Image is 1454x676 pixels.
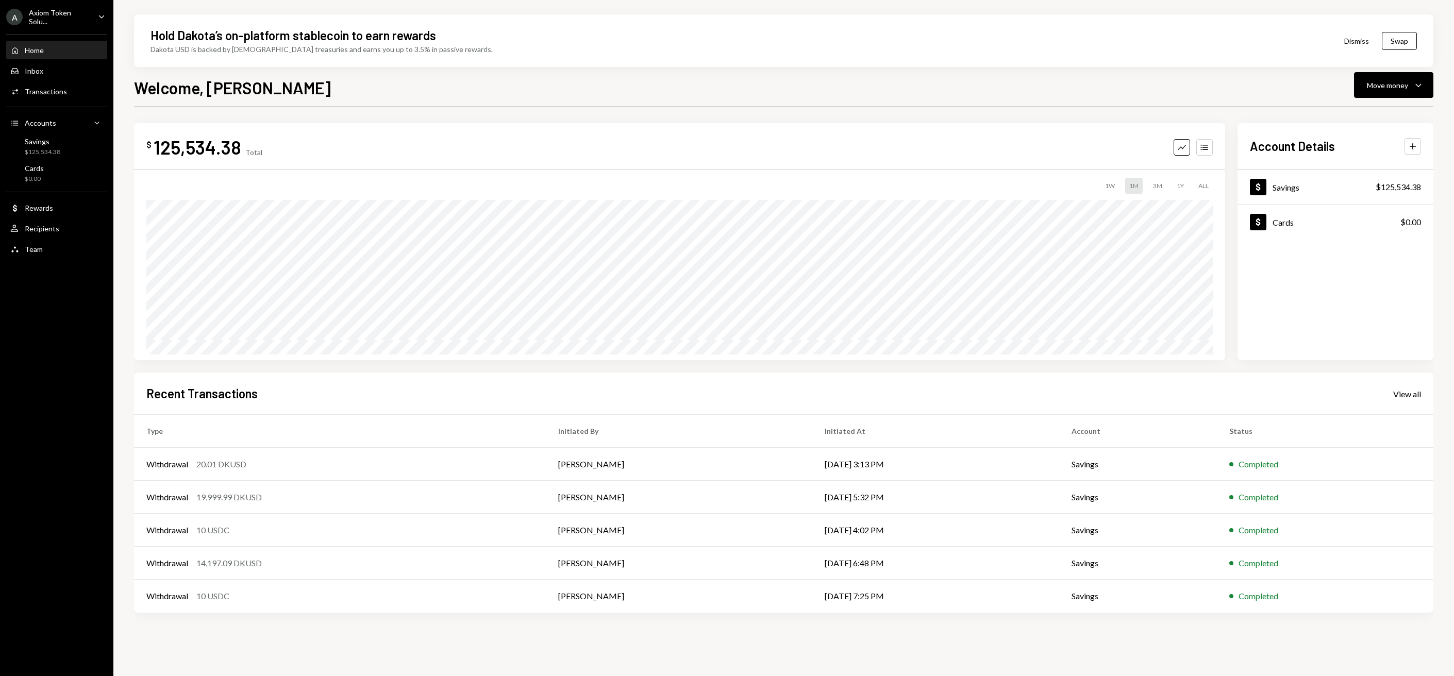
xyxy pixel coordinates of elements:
div: Withdrawal [146,491,188,503]
a: Home [6,41,107,59]
a: Savings$125,534.38 [6,134,107,159]
td: [PERSON_NAME] [546,481,812,514]
div: 20.01 DKUSD [196,458,246,470]
div: Withdrawal [146,524,188,536]
div: Savings [25,137,60,146]
td: Savings [1059,580,1217,613]
th: Initiated At [812,415,1059,448]
a: Inbox [6,61,107,80]
div: Axiom Token Solu... [29,8,90,26]
div: Withdrawal [146,590,188,602]
div: Withdrawal [146,458,188,470]
div: Dakota USD is backed by [DEMOGRAPHIC_DATA] treasuries and earns you up to 3.5% in passive rewards. [151,44,493,55]
div: 10 USDC [196,590,229,602]
div: 19,999.99 DKUSD [196,491,262,503]
div: $0.00 [1400,216,1421,228]
div: Transactions [25,87,67,96]
div: Rewards [25,204,53,212]
td: [DATE] 6:48 PM [812,547,1059,580]
td: [PERSON_NAME] [546,514,812,547]
td: Savings [1059,448,1217,481]
td: Savings [1059,514,1217,547]
div: $ [146,140,152,150]
a: Accounts [6,113,107,132]
th: Initiated By [546,415,812,448]
a: Cards$0.00 [6,161,107,185]
a: Rewards [6,198,107,217]
div: 1M [1125,178,1143,194]
h1: Welcome, [PERSON_NAME] [134,77,331,98]
div: $0.00 [25,175,44,183]
td: [DATE] 5:32 PM [812,481,1059,514]
td: [PERSON_NAME] [546,580,812,613]
div: ALL [1194,178,1213,194]
div: Inbox [25,66,43,75]
div: $125,534.38 [1376,181,1421,193]
div: Recipients [25,224,59,233]
td: [DATE] 3:13 PM [812,448,1059,481]
div: Home [25,46,44,55]
h2: Account Details [1250,138,1335,155]
th: Type [134,415,546,448]
div: Completed [1239,590,1278,602]
th: Account [1059,415,1217,448]
div: View all [1393,389,1421,399]
div: Move money [1367,80,1408,91]
div: 3M [1149,178,1166,194]
a: View all [1393,388,1421,399]
td: Savings [1059,481,1217,514]
a: Savings$125,534.38 [1238,170,1433,204]
div: 10 USDC [196,524,229,536]
a: Team [6,240,107,258]
td: [DATE] 7:25 PM [812,580,1059,613]
div: 1W [1101,178,1119,194]
div: Completed [1239,491,1278,503]
h2: Recent Transactions [146,385,258,402]
div: 1Y [1173,178,1188,194]
div: Completed [1239,524,1278,536]
div: 14,197.09 DKUSD [196,557,262,569]
a: Recipients [6,219,107,238]
button: Dismiss [1331,29,1382,53]
div: Accounts [25,119,56,127]
div: Savings [1273,182,1299,192]
div: Hold Dakota’s on-platform stablecoin to earn rewards [151,27,436,44]
div: Completed [1239,557,1278,569]
button: Swap [1382,32,1417,50]
td: [PERSON_NAME] [546,547,812,580]
div: 125,534.38 [154,136,241,159]
div: A [6,9,23,25]
a: Transactions [6,82,107,100]
div: Completed [1239,458,1278,470]
th: Status [1217,415,1433,448]
td: Savings [1059,547,1217,580]
div: Total [245,148,262,157]
div: Cards [25,164,44,173]
td: [PERSON_NAME] [546,448,812,481]
td: [DATE] 4:02 PM [812,514,1059,547]
div: Cards [1273,217,1294,227]
a: Cards$0.00 [1238,205,1433,239]
div: $125,534.38 [25,148,60,157]
div: Team [25,245,43,253]
button: Move money [1354,72,1433,98]
div: Withdrawal [146,557,188,569]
